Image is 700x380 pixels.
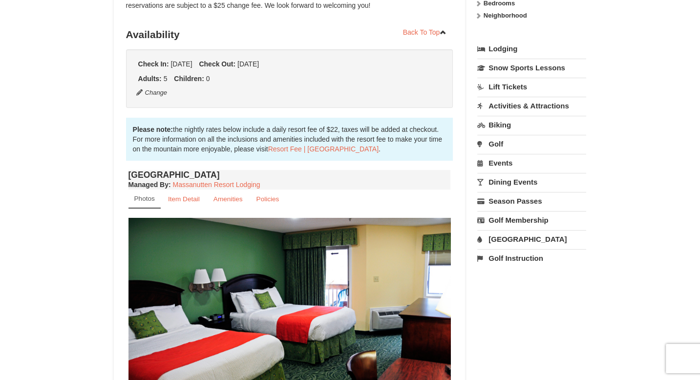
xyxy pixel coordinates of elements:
div: the nightly rates below include a daily resort fee of $22, taxes will be added at checkout. For m... [126,118,453,161]
a: Photos [128,190,161,209]
strong: Check In: [138,60,169,68]
a: Snow Sports Lessons [477,59,586,77]
a: Golf [477,135,586,153]
a: Policies [250,190,285,209]
span: 0 [206,75,210,83]
span: Managed By [128,181,169,189]
a: Activities & Attractions [477,97,586,115]
a: [GEOGRAPHIC_DATA] [477,230,586,248]
a: Massanutten Resort Lodging [173,181,260,189]
small: Item Detail [168,195,200,203]
a: Resort Fee | [GEOGRAPHIC_DATA] [268,145,379,153]
strong: Check Out: [199,60,235,68]
strong: Neighborhood [484,12,527,19]
h3: Availability [126,25,453,44]
a: Amenities [207,190,249,209]
span: [DATE] [237,60,259,68]
strong: Please note: [133,126,173,133]
a: Dining Events [477,173,586,191]
a: Item Detail [162,190,206,209]
a: Events [477,154,586,172]
small: Policies [256,195,279,203]
a: Lodging [477,40,586,58]
h4: [GEOGRAPHIC_DATA] [128,170,451,180]
a: Golf Membership [477,211,586,229]
a: Back To Top [397,25,453,40]
a: Season Passes [477,192,586,210]
span: [DATE] [170,60,192,68]
strong: : [128,181,171,189]
a: Biking [477,116,586,134]
button: Change [136,87,168,98]
strong: Children: [174,75,204,83]
small: Photos [134,195,155,202]
span: 5 [164,75,168,83]
a: Lift Tickets [477,78,586,96]
strong: Adults: [138,75,162,83]
small: Amenities [213,195,243,203]
a: Golf Instruction [477,249,586,267]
